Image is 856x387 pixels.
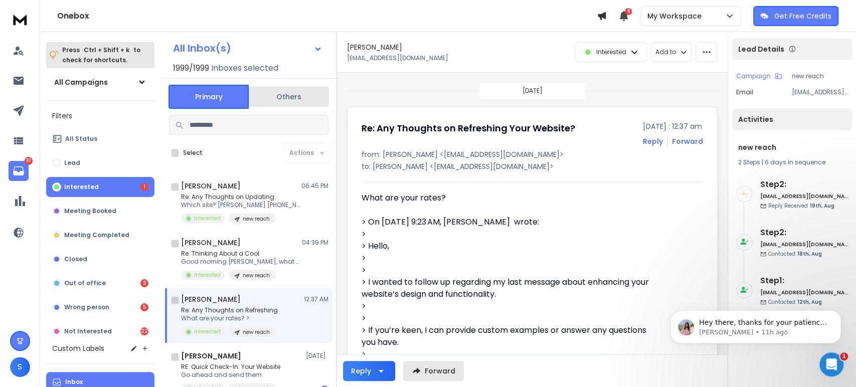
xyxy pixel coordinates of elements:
[643,136,663,146] button: Reply
[768,250,822,258] p: Contacted
[181,258,301,266] p: Good morning [PERSON_NAME], what does
[655,48,676,56] p: Add to
[46,129,154,149] button: All Status
[181,181,241,191] h1: [PERSON_NAME]
[181,314,278,322] p: What are your rates? >
[243,272,270,279] p: new reach
[64,327,112,335] p: Not Interested
[351,366,371,376] div: Reply
[181,201,301,209] p: Which site? [PERSON_NAME] [PHONE_NUMBER]
[362,149,703,159] p: from: [PERSON_NAME] <[EMAIL_ADDRESS][DOMAIN_NAME]>
[46,321,154,341] button: Not Interested22
[523,87,543,95] p: [DATE]
[173,62,209,74] span: 1999 / 1999
[738,158,760,166] span: 2 Steps
[760,241,848,248] h6: [EMAIL_ADDRESS][DOMAIN_NAME]
[46,72,154,92] button: All Campaigns
[64,255,87,263] p: Closed
[46,201,154,221] button: Meeting Booked
[362,161,703,171] p: to: [PERSON_NAME] <[EMAIL_ADDRESS][DOMAIN_NAME]>
[625,8,632,15] span: 6
[140,327,148,335] div: 22
[57,10,597,22] h1: Onebox
[736,88,753,96] p: Email
[65,135,97,143] p: All Status
[183,149,203,157] label: Select
[46,249,154,269] button: Closed
[165,38,330,58] button: All Inbox(s)
[46,177,154,197] button: Interested1
[64,303,109,311] p: Wrong person
[181,193,301,201] p: Re: Any Thoughts on Updating
[647,11,706,21] p: My Workspace
[194,328,221,335] p: Interested
[347,54,448,62] p: [EMAIL_ADDRESS][DOMAIN_NAME]
[10,357,30,377] button: S
[343,361,395,381] button: Reply
[46,297,154,317] button: Wrong person5
[774,11,831,21] p: Get Free Credits
[301,182,328,190] p: 06:45 PM
[64,207,116,215] p: Meeting Booked
[819,352,843,376] iframe: Intercom live chat
[65,378,83,386] p: Inbox
[181,238,241,248] h1: [PERSON_NAME]
[306,352,328,360] p: [DATE]
[64,159,80,167] p: Lead
[840,352,848,360] span: 1
[181,351,241,361] h1: [PERSON_NAME]
[168,85,249,109] button: Primary
[181,250,301,258] p: Re: Thinking About a Cool
[211,62,278,74] h3: Inboxes selected
[243,328,270,336] p: new reach
[10,10,30,29] img: logo
[181,363,280,371] p: RE: Quick Check-In: Your Website
[173,43,231,53] h1: All Inbox(s)
[194,271,221,279] p: Interested
[82,44,131,56] span: Ctrl + Shift + k
[792,88,848,96] p: [EMAIL_ADDRESS][DOMAIN_NAME]
[181,371,280,379] p: Go ahead and send them
[46,109,154,123] h3: Filters
[9,161,29,181] a: 30
[753,6,838,26] button: Get Free Credits
[46,225,154,245] button: Meeting Completed
[596,48,626,56] p: Interested
[362,121,575,135] h1: Re: Any Thoughts on Refreshing Your Website?
[140,279,148,287] div: 2
[738,158,846,166] div: |
[64,279,106,287] p: Out of office
[64,183,99,191] p: Interested
[655,289,856,360] iframe: Intercom notifications message
[736,72,771,80] p: Campaign
[810,202,834,210] span: 19th, Aug
[140,183,148,191] div: 1
[760,192,848,200] h6: [EMAIL_ADDRESS][DOMAIN_NAME]
[302,239,328,247] p: 04:39 PM
[194,215,221,222] p: Interested
[46,273,154,293] button: Out of office2
[760,275,848,287] h6: Step 1 :
[732,108,852,130] div: Activities
[765,158,825,166] span: 6 days in sequence
[181,294,241,304] h1: [PERSON_NAME]
[760,289,848,296] h6: [EMAIL_ADDRESS][DOMAIN_NAME]
[672,136,703,146] div: Forward
[54,77,108,87] h1: All Campaigns
[64,231,129,239] p: Meeting Completed
[738,142,846,152] h1: new reach
[140,303,148,311] div: 5
[736,72,782,80] button: Campaign
[738,44,784,54] p: Lead Details
[62,45,140,65] p: Press to check for shortcuts.
[643,121,703,131] p: [DATE] : 12:37 am
[304,295,328,303] p: 12:37 AM
[347,42,402,52] h1: [PERSON_NAME]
